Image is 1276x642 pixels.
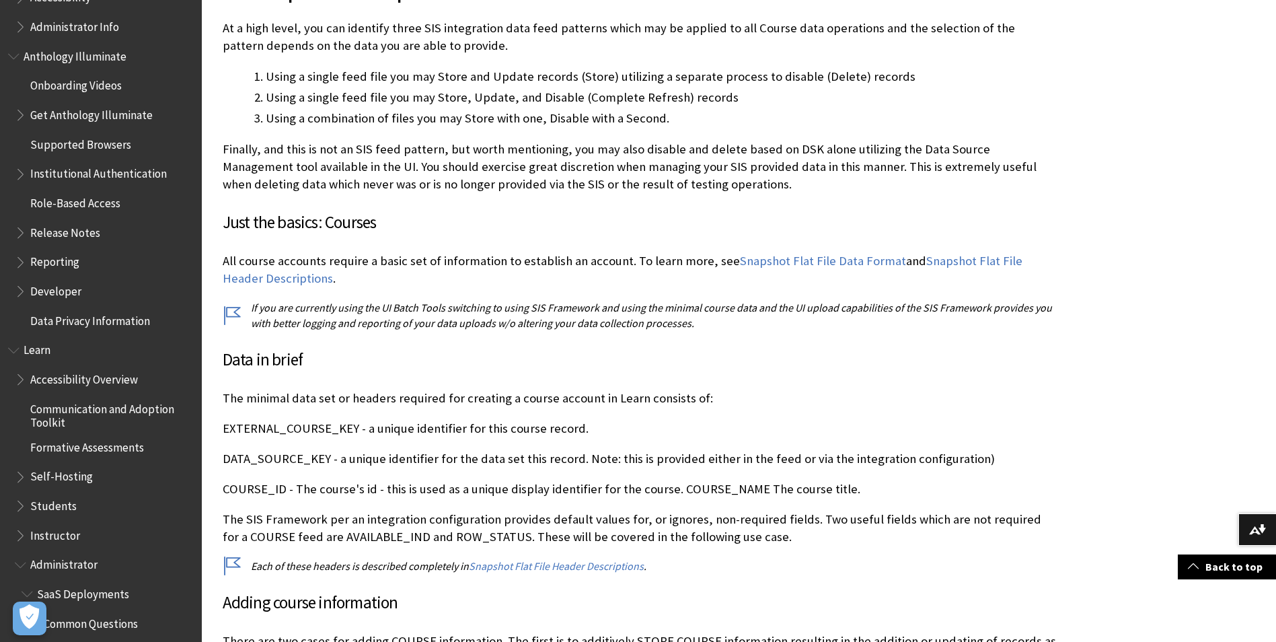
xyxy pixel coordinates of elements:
span: Supported Browsers [30,133,131,151]
span: Communication and Adoption Toolkit [30,398,192,429]
nav: Book outline for Anthology Illuminate [8,45,194,332]
span: Learn [24,339,50,357]
span: Common Questions [44,612,138,631]
p: At a high level, you can identify three SIS integration data feed patterns which may be applied t... [223,20,1057,55]
li: Using a single feed file you may Store and Update records (Store) utilizing a separate process to... [266,67,1057,86]
span: Onboarding Videos [30,75,122,93]
span: Data Privacy Information [30,310,150,328]
p: All course accounts require a basic set of information to establish an account. To learn more, se... [223,252,1057,287]
p: Each of these headers is described completely in . [223,559,1057,573]
span: Formative Assessments [30,436,144,454]
span: Release Notes [30,221,100,240]
span: Institutional Authentication [30,163,167,181]
span: Students [30,495,77,513]
li: Using a combination of files you may Store with one, Disable with a Second. [266,109,1057,128]
span: Instructor [30,524,80,542]
span: SaaS Deployments [37,583,129,601]
span: Accessibility Overview [30,368,138,386]
span: Get Anthology Illuminate [30,104,153,122]
span: Self-Hosting [30,466,93,484]
p: COURSE_ID - The course's id - this is used as a unique display identifier for the course. COURSE_... [223,480,1057,498]
span: Anthology Illuminate [24,45,126,63]
a: Snapshot Flat File Data Format [740,253,906,269]
span: Administrator Info [30,15,119,34]
p: DATA_SOURCE_KEY - a unique identifier for the data set this record. Note: this is provided either... [223,450,1057,468]
p: The SIS Framework per an integration configuration provides default values for, or ignores, non-r... [223,511,1057,546]
button: Open Preferences [13,602,46,635]
p: If you are currently using the UI Batch Tools switching to using SIS Framework and using the mini... [223,300,1057,330]
h3: Adding course information [223,590,1057,616]
p: EXTERNAL_COURSE_KEY - a unique identifier for this course record. [223,420,1057,437]
span: Administrator [30,554,98,572]
a: Back to top [1178,555,1276,579]
h3: Just the basics: Courses [223,210,1057,236]
span: Reporting [30,251,79,269]
span: Role-Based Access [30,192,120,210]
li: Using a single feed file you may Store, Update, and Disable (Complete Refresh) records [266,88,1057,107]
p: Finally, and this is not an SIS feed pattern, but worth mentioning, you may also disable and dele... [223,141,1057,194]
p: The minimal data set or headers required for creating a course account in Learn consists of: [223,390,1057,407]
a: Snapshot Flat File Header Descriptions [223,253,1022,287]
a: Snapshot Flat File Header Descriptions [469,559,644,573]
h3: Data in brief [223,347,1057,373]
span: Developer [30,280,81,298]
